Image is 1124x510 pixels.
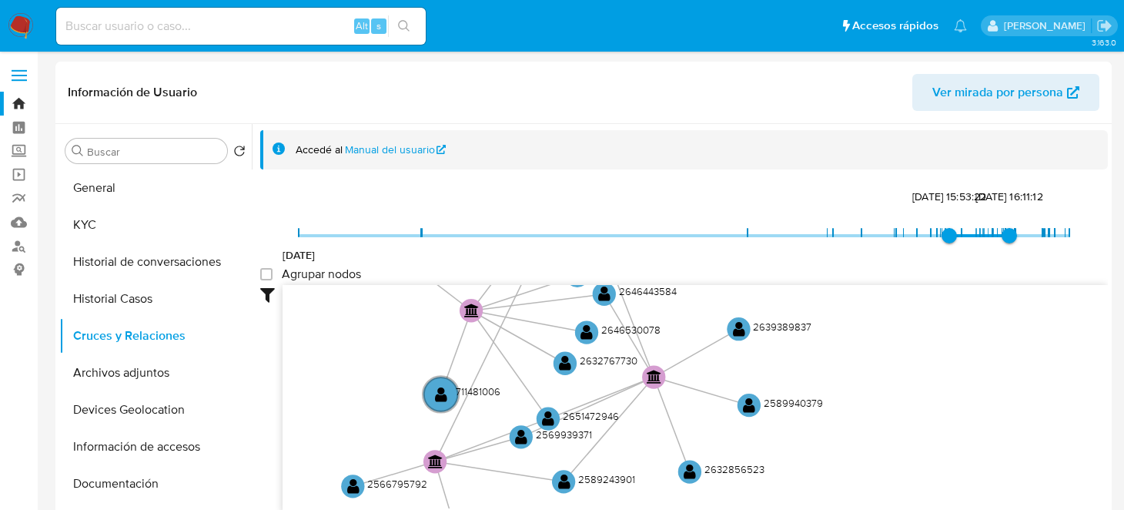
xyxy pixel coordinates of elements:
text:  [684,463,696,480]
text: 711481006 [456,385,500,400]
span: [DATE] [283,247,316,263]
text: 2589243901 [578,472,635,487]
a: Manual del usuario [345,143,447,157]
text: 2639389837 [753,320,811,334]
span: [DATE] 16:11:12 [975,189,1042,204]
span: Ver mirada por persona [932,74,1063,111]
button: search-icon [388,15,420,37]
text:  [428,455,443,468]
text:  [542,410,554,427]
text:  [580,324,593,341]
text: 2569939371 [536,428,592,442]
button: Información de accesos [59,428,252,465]
p: brenda.morenoreyes@mercadolibre.com.mx [1004,18,1091,33]
text:  [647,370,661,384]
text:  [464,304,479,317]
input: Buscar usuario o caso... [56,16,426,36]
text:  [743,397,755,414]
button: Devices Geolocation [59,391,252,428]
input: Agrupar nodos [260,268,273,280]
text:  [733,320,745,337]
a: Salir [1096,18,1112,34]
h1: Información de Usuario [68,85,197,100]
button: Historial de conversaciones [59,243,252,280]
button: Volver al orden por defecto [233,145,246,162]
button: General [59,169,252,206]
span: Accesos rápidos [852,18,938,34]
text: 2646443584 [619,284,677,299]
input: Buscar [87,145,221,159]
text:  [558,473,570,490]
text:  [559,354,571,371]
button: KYC [59,206,252,243]
text: 2566795792 [367,477,427,492]
button: Historial Casos [59,280,252,317]
text:  [347,478,360,495]
text: 2651472946 [563,409,619,424]
span: Accedé al [296,143,343,157]
text: 2646530078 [601,323,661,337]
text:  [598,285,611,302]
text: 2589940379 [764,396,823,411]
button: Documentación [59,465,252,502]
text: 2632856523 [704,462,764,477]
span: Agrupar nodos [282,267,361,282]
a: Notificaciones [954,19,967,32]
button: Ver mirada por persona [912,74,1099,111]
span: Alt [356,18,368,33]
button: Archivos adjuntos [59,354,252,391]
span: s [376,18,381,33]
button: Buscar [72,145,84,157]
text:  [515,428,527,445]
text:  [435,386,447,403]
button: Cruces y Relaciones [59,317,252,354]
span: [DATE] 15:53:22 [912,189,986,204]
text: 2632767730 [580,354,637,368]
